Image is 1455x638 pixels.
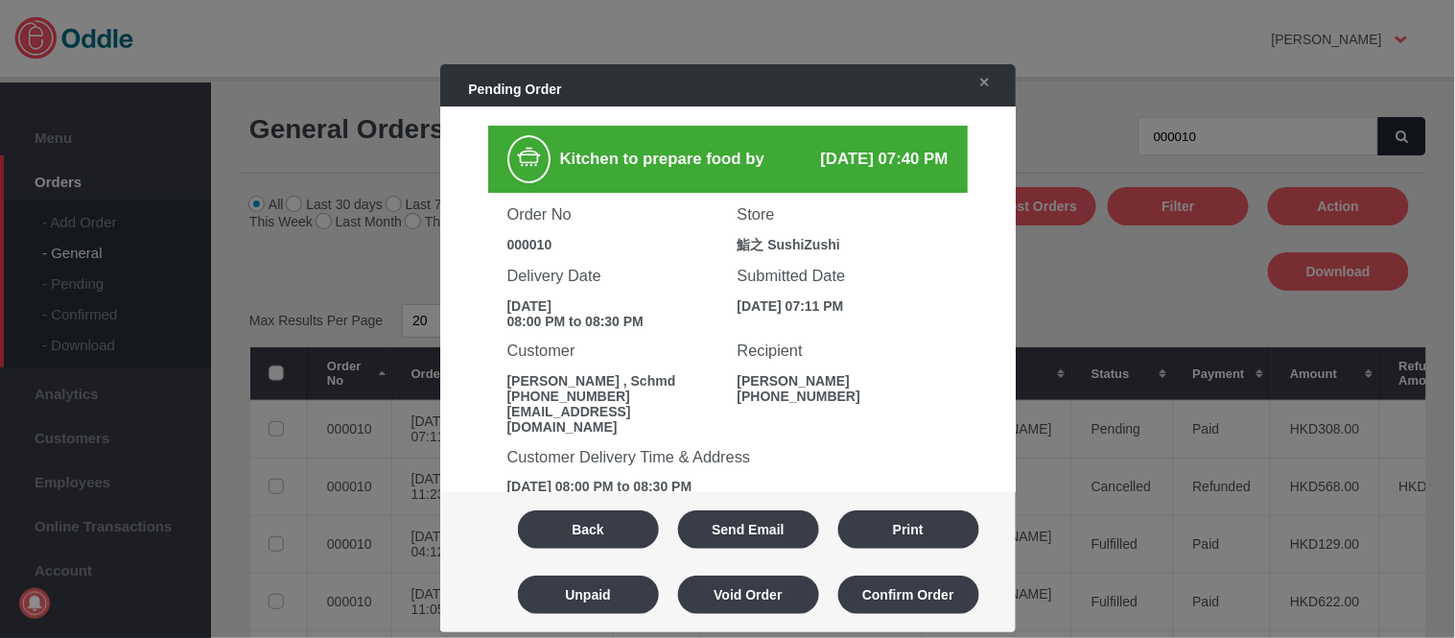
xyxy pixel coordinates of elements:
[800,150,949,169] div: [DATE] 07:40 PM
[738,237,949,254] div: 鮨之 SushiZushi
[507,342,718,360] h3: Customer
[514,142,544,172] img: cooking.png
[738,342,949,360] h3: Recipient
[507,237,718,252] div: 000010
[507,298,718,314] div: [DATE]
[960,65,1000,100] a: ✕
[507,314,718,329] div: 08:00 PM to 08:30 PM
[507,373,718,389] div: [PERSON_NAME] , Schmd
[838,510,979,549] button: Print
[738,373,949,389] div: [PERSON_NAME]
[507,205,718,224] h3: Order No
[738,267,949,285] h3: Submitted Date
[518,576,659,614] button: Unpaid
[738,205,949,224] h3: Store
[507,404,718,435] div: [EMAIL_ADDRESS][DOMAIN_NAME]
[678,576,819,614] button: Void Order
[507,479,949,494] div: [DATE] 08:00 PM to 08:30 PM
[738,298,949,314] div: [DATE] 07:11 PM
[551,135,800,183] div: Kitchen to prepare food by
[838,576,979,614] button: Confirm Order
[450,72,950,106] div: Pending Order
[518,510,659,549] button: Back
[507,389,718,404] div: [PHONE_NUMBER]
[507,448,949,466] h3: Customer Delivery Time & Address
[738,389,949,404] div: [PHONE_NUMBER]
[678,510,819,549] button: Send Email
[507,267,718,285] h3: Delivery Date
